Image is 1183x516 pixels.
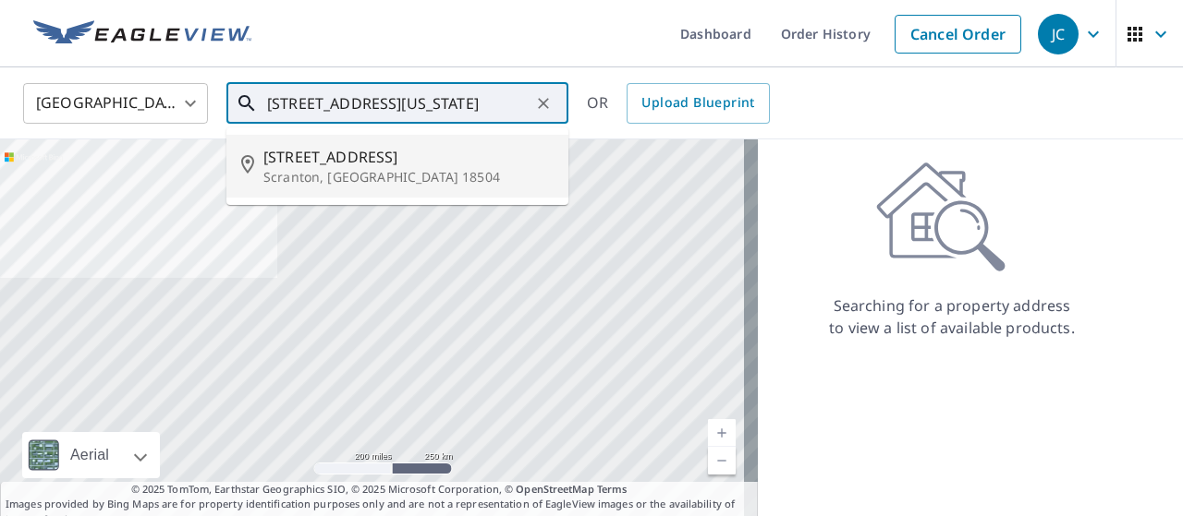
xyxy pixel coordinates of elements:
div: JC [1038,14,1079,54]
span: Upload Blueprint [641,91,754,114]
p: Searching for a property address to view a list of available products. [828,294,1076,339]
a: Terms [597,482,628,496]
div: Aerial [22,432,160,478]
div: OR [587,83,770,124]
span: [STREET_ADDRESS] [263,146,554,168]
div: Aerial [65,432,115,478]
a: OpenStreetMap [516,482,593,496]
a: Upload Blueprint [627,83,769,124]
button: Clear [531,90,556,116]
p: Scranton, [GEOGRAPHIC_DATA] 18504 [263,168,554,186]
img: EV Logo [33,20,251,48]
div: [GEOGRAPHIC_DATA] [23,78,208,129]
a: Current Level 5, Zoom In [708,419,736,447]
a: Current Level 5, Zoom Out [708,447,736,474]
span: © 2025 TomTom, Earthstar Geographics SIO, © 2025 Microsoft Corporation, © [131,482,628,498]
a: Cancel Order [895,15,1021,54]
input: Search by address or latitude-longitude [267,78,531,129]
